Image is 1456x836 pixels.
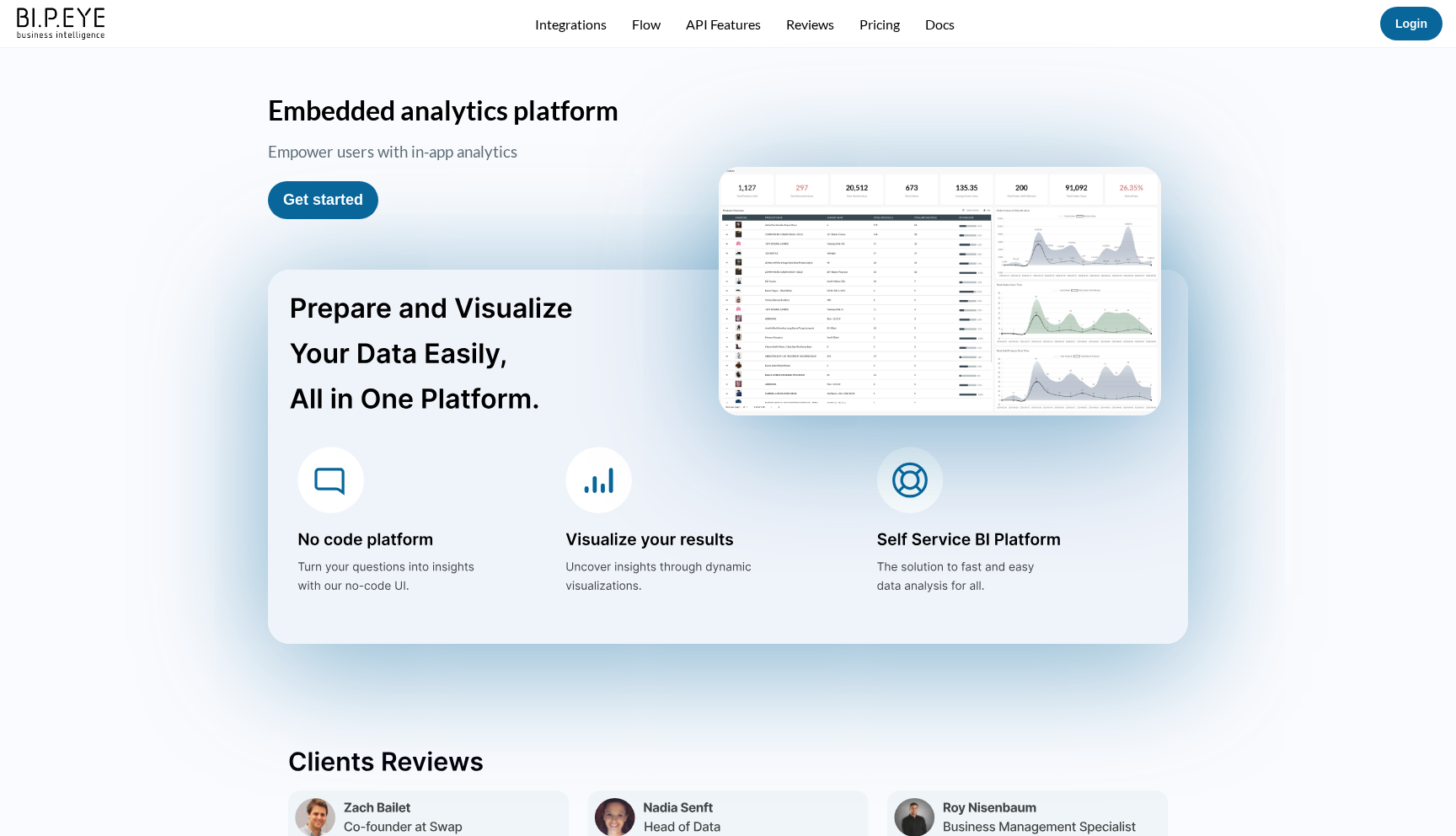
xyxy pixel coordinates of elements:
[1380,7,1443,40] button: Login
[283,191,363,208] a: Get started
[268,94,1188,126] h1: Embedded analytics platform
[268,181,378,219] button: Get started
[535,16,607,32] a: Integrations
[1395,17,1427,30] a: Login
[925,16,955,32] a: Docs
[632,16,661,32] a: Flow
[719,167,1161,415] img: homePageScreen2.png
[13,3,110,41] img: bipeye-logo
[268,142,710,166] h3: Empower users with in-app analytics
[686,16,761,32] a: API Features
[859,16,900,32] a: Pricing
[786,16,834,32] a: Reviews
